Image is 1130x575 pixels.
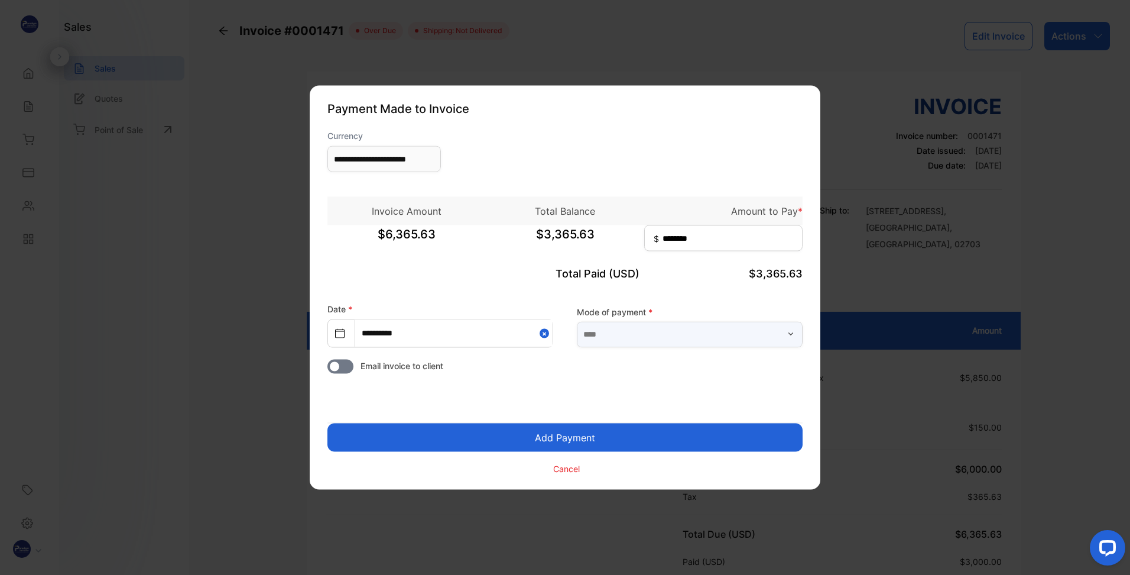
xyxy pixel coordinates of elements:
[327,130,441,142] label: Currency
[749,267,803,280] span: $3,365.63
[486,266,644,282] p: Total Paid (USD)
[486,204,644,218] p: Total Balance
[327,204,486,218] p: Invoice Amount
[644,204,803,218] p: Amount to Pay
[361,360,443,372] span: Email invoice to client
[327,100,803,118] p: Payment Made to Invoice
[1080,525,1130,575] iframe: LiveChat chat widget
[327,304,352,314] label: Date
[654,232,659,245] span: $
[486,225,644,255] span: $3,365.63
[577,305,803,318] label: Mode of payment
[327,424,803,452] button: Add Payment
[540,320,553,347] button: Close
[553,462,580,474] p: Cancel
[327,225,486,255] span: $6,365.63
